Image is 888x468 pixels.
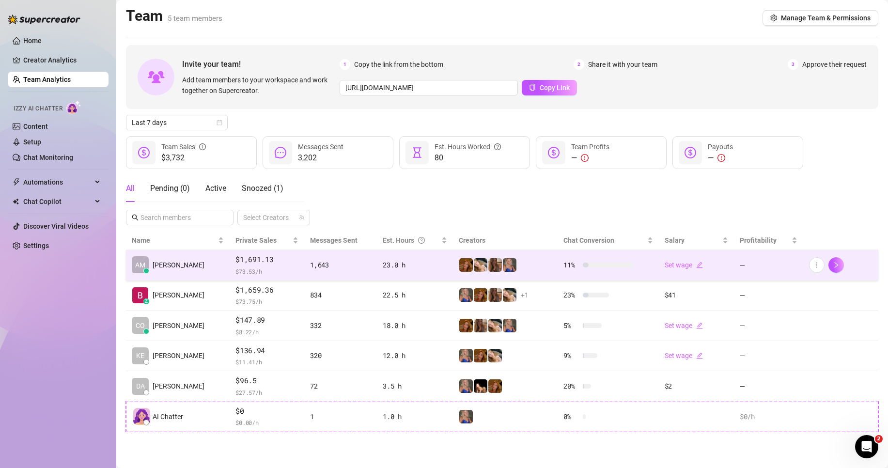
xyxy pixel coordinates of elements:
span: setting [770,15,777,21]
a: Set wageedit [665,322,703,329]
img: Ambie [459,379,473,393]
span: exclamation-circle [581,154,589,162]
div: 12.0 h [383,350,447,361]
span: [PERSON_NAME] [153,320,204,331]
div: Pending ( 0 ) [150,183,190,194]
span: message [275,147,286,158]
img: izzy-ai-chatter-avatar-DDCN_rTZ.svg [133,408,150,425]
span: Add team members to your workspace and work together on Supercreator. [182,75,336,96]
span: 1 [340,59,350,70]
img: OnlyDanielle [503,288,516,302]
td: — [734,311,803,341]
img: Ambie [503,258,516,272]
div: Team Sales [161,141,206,152]
a: Setup [23,138,41,146]
img: Ambie [459,288,473,302]
span: Snoozed ( 1 ) [242,184,283,193]
span: Manage Team & Permissions [781,14,871,22]
div: $2 [665,381,728,391]
span: Chat Conversion [563,236,614,244]
img: Danielle [459,258,473,272]
span: Last 7 days [132,115,222,130]
div: 834 [310,290,371,300]
img: Chat Copilot [13,198,19,205]
span: calendar [217,120,222,125]
span: $147.89 [235,314,298,326]
span: search [132,214,139,221]
span: $ 8.22 /h [235,327,298,337]
div: $41 [665,290,728,300]
span: Active [205,184,226,193]
span: right [833,262,840,268]
div: 18.0 h [383,320,447,331]
button: Manage Team & Permissions [763,10,878,26]
img: Brittany️‍ [474,379,487,393]
a: Creator Analytics [23,52,101,68]
span: $1,659.36 [235,284,298,296]
div: 1.0 h [383,411,447,422]
div: $0 /h [740,411,797,422]
img: daniellerose [488,258,502,272]
span: 0 % [563,411,579,422]
span: Name [132,235,216,246]
span: Copy the link from the bottom [354,59,443,70]
span: Automations [23,174,92,190]
span: edit [696,262,703,268]
span: 2 [875,435,883,443]
span: dollar-circle [138,147,150,158]
span: DA [136,381,145,391]
div: 320 [310,350,371,361]
span: edit [696,322,703,329]
span: question-circle [494,141,501,152]
img: daniellerose [474,319,487,332]
img: OnlyDanielle [488,319,502,332]
span: [PERSON_NAME] [153,260,204,270]
div: 23.0 h [383,260,447,270]
span: 11 % [563,260,579,270]
span: team [299,215,305,220]
span: exclamation-circle [717,154,725,162]
input: Search members [140,212,220,223]
span: $ 11.41 /h [235,357,298,367]
img: Danielle [488,379,502,393]
a: Discover Viral Videos [23,222,89,230]
img: Danielle [474,288,487,302]
span: [PERSON_NAME] [153,381,204,391]
div: z [143,298,149,304]
span: hourglass [411,147,423,158]
span: $ 0.00 /h [235,418,298,427]
div: Est. Hours [383,235,439,246]
span: $96.5 [235,375,298,387]
a: Settings [23,242,49,250]
a: Content [23,123,48,130]
img: OnlyDanielle [474,258,487,272]
span: [PERSON_NAME] [153,290,204,300]
span: more [813,262,820,268]
span: copy [529,84,536,91]
span: Salary [665,236,685,244]
img: Ambie [459,349,473,362]
span: info-circle [199,141,206,152]
img: Ryan [132,287,148,303]
span: 5 team members [168,14,222,23]
div: 22.5 h [383,290,447,300]
div: 1,643 [310,260,371,270]
span: Izzy AI Chatter [14,104,62,113]
a: Set wageedit [665,352,703,359]
div: 72 [310,381,371,391]
td: — [734,250,803,281]
th: Name [126,231,230,250]
span: edit [696,352,703,359]
div: — [708,152,733,164]
span: Copy Link [540,84,570,92]
a: Home [23,37,42,45]
td: — [734,371,803,402]
img: logo-BBDzfeDw.svg [8,15,80,24]
span: $ 73.53 /h [235,266,298,276]
span: Invite your team! [182,58,340,70]
span: dollar-circle [685,147,696,158]
span: Approve their request [802,59,867,70]
div: Est. Hours Worked [435,141,501,152]
span: [PERSON_NAME] [153,350,204,361]
img: Danielle [474,349,487,362]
